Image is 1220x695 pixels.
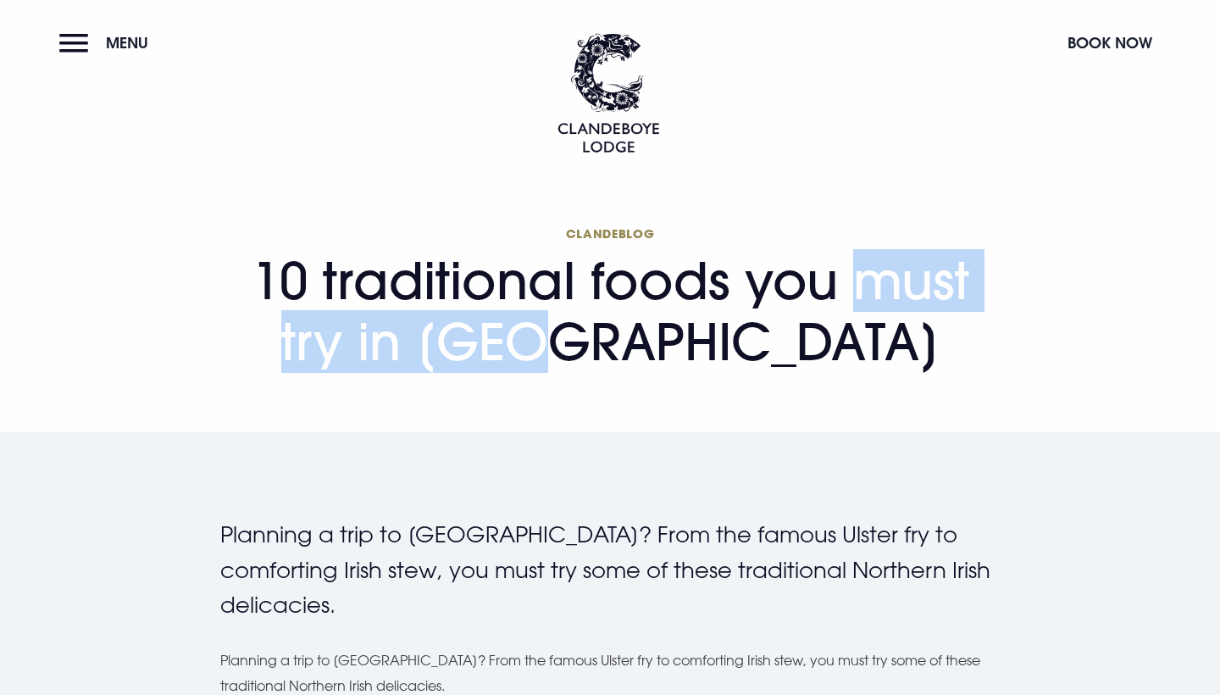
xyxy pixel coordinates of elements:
button: Menu [59,25,157,61]
span: Clandeblog [220,225,1000,242]
button: Book Now [1059,25,1161,61]
img: Clandeboye Lodge [557,33,659,153]
p: Planning a trip to [GEOGRAPHIC_DATA]? From the famous Ulster fry to comforting Irish stew, you mu... [220,517,1000,623]
span: Menu [106,33,148,53]
h1: 10 traditional foods you must try in [GEOGRAPHIC_DATA] [220,225,1000,372]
